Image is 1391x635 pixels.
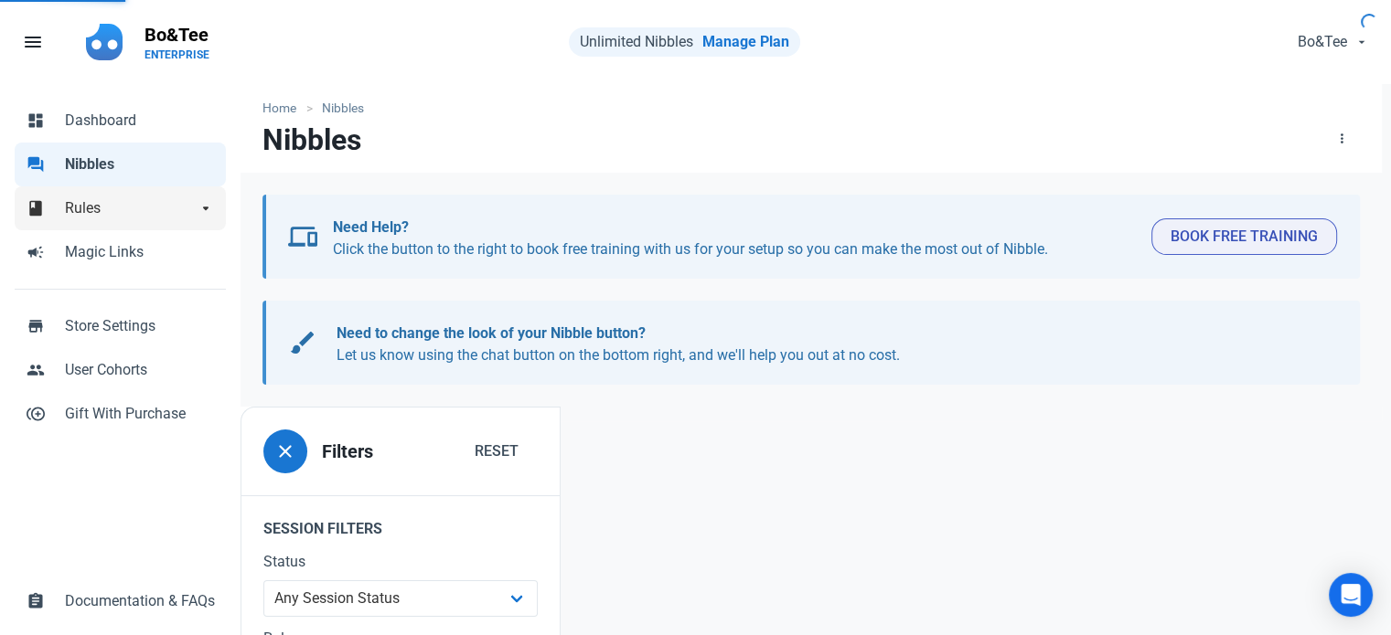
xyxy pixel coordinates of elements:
button: Reset [455,433,538,470]
span: close [274,440,296,462]
span: brush [288,328,317,357]
span: Magic Links [65,241,215,263]
a: Manage Plan [702,33,789,50]
button: close [263,429,307,473]
p: Let us know using the chat button on the bottom right, and we'll help you out at no cost. [337,323,1320,366]
h1: Nibbles [262,123,361,156]
div: Open Intercom Messenger [1329,573,1373,617]
span: control_point_duplicate [27,403,45,421]
span: Gift With Purchase [65,403,215,425]
span: Bo&Tee [1298,31,1347,53]
p: Click the button to the right to book free training with us for your setup so you can make the mo... [333,217,1137,260]
button: Bo&Tee [1282,24,1380,60]
a: peopleUser Cohorts [15,348,226,392]
legend: Session Filters [241,495,560,551]
a: forumNibbles [15,143,226,186]
p: ENTERPRISE [144,48,209,62]
a: assignmentDocumentation & FAQs [15,579,226,623]
span: people [27,359,45,377]
nav: breadcrumbs [241,84,1382,122]
span: dashboard [27,110,45,128]
span: store [27,315,45,333]
span: Dashboard [65,110,215,132]
a: bookRulesarrow_drop_down [15,186,226,230]
span: User Cohorts [65,359,215,381]
a: campaignMagic Links [15,230,226,274]
b: Need Help? [333,218,409,236]
span: arrow_drop_down [197,197,215,216]
span: Rules [65,197,197,219]
a: storeStore Settings [15,304,226,348]
span: Reset [475,440,519,462]
a: control_point_duplicateGift With Purchase [15,392,226,436]
span: book [27,197,45,216]
b: Need to change the look of your Nibble button? [337,324,646,342]
p: Bo&Tee [144,22,209,48]
h3: Filters [322,441,373,462]
span: campaign [27,241,45,259]
span: devices [288,222,317,251]
span: Store Settings [65,315,215,337]
label: Status [263,551,538,573]
span: menu [22,31,44,53]
span: Unlimited Nibbles [580,33,693,50]
span: Book Free Training [1171,226,1318,248]
span: Nibbles [65,153,215,175]
a: dashboardDashboard [15,99,226,143]
button: Book Free Training [1151,218,1337,255]
a: Home [262,99,305,118]
span: forum [27,153,45,172]
a: Bo&TeeENTERPRISE [134,15,220,69]
span: Documentation & FAQs [65,590,215,612]
span: assignment [27,590,45,609]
